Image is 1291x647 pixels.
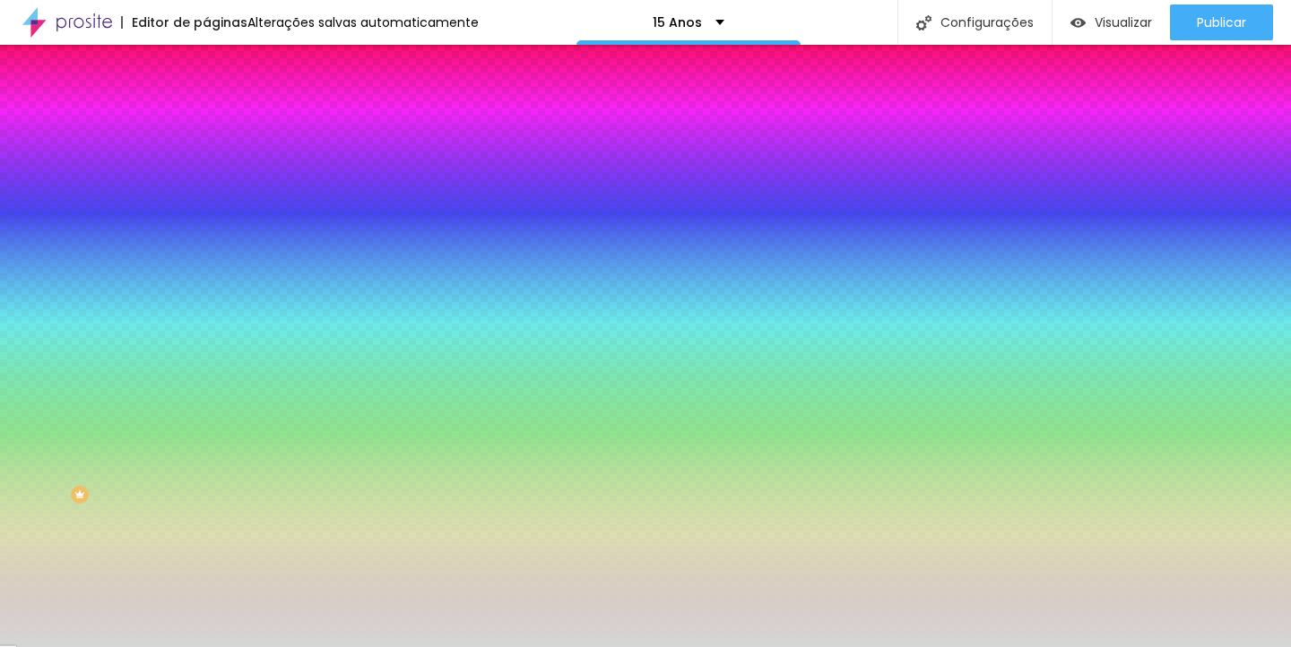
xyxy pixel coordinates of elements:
p: 15 Anos [653,16,702,29]
button: Publicar [1170,4,1273,40]
span: Publicar [1197,15,1246,30]
button: Visualizar [1053,4,1170,40]
div: Alterações salvas automaticamente [247,16,479,29]
div: Editor de páginas [121,16,247,29]
span: Visualizar [1095,15,1152,30]
img: view-1.svg [1070,15,1086,30]
img: Icone [916,15,931,30]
